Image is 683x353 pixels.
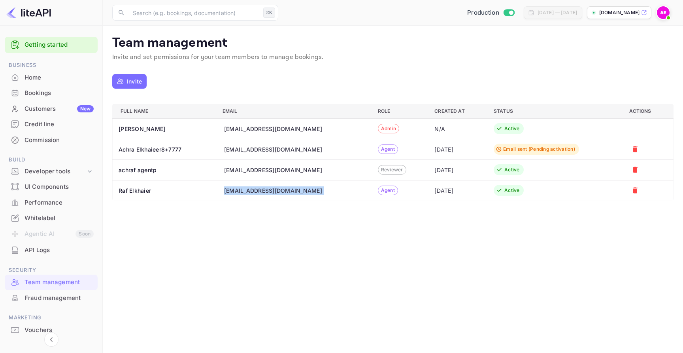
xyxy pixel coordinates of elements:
span: Reviewer [378,166,406,173]
div: [EMAIL_ADDRESS][DOMAIN_NAME] [224,166,322,174]
span: Business [5,61,98,70]
div: UI Components [25,182,94,192]
p: Invite and set permissions for your team members to manage bookings. [112,53,674,62]
th: Role [372,104,428,118]
a: UI Components [5,179,98,194]
div: Getting started [5,37,98,53]
div: [DATE] [434,166,481,174]
div: [EMAIL_ADDRESS][DOMAIN_NAME] [224,186,322,195]
div: [EMAIL_ADDRESS][DOMAIN_NAME] [224,125,322,133]
button: Invite [112,74,147,89]
div: Bookings [5,85,98,101]
th: Status [487,104,623,118]
a: Commission [5,133,98,147]
div: [EMAIL_ADDRESS][DOMAIN_NAME] [224,145,322,154]
div: Whitelabel [25,214,94,223]
a: Whitelabel [5,211,98,225]
a: Vouchers [5,323,98,337]
div: Performance [25,198,94,207]
span: Agent [378,146,398,153]
div: Active [504,125,520,132]
p: Invite [127,77,142,85]
span: Build [5,156,98,164]
div: Vouchers [25,326,94,335]
span: Security [5,266,98,275]
div: Developer tools [5,165,98,178]
div: Home [25,73,94,82]
div: Active [504,166,520,173]
div: [DATE] [434,145,481,154]
th: Actions [623,104,674,118]
a: Performance [5,195,98,210]
th: [PERSON_NAME] [113,118,216,139]
div: [DATE] — [DATE] [538,9,577,16]
div: Switch to Sandbox mode [464,8,517,17]
div: Commission [25,136,94,145]
a: CustomersNew [5,101,98,116]
div: New [77,105,94,112]
a: Fraud management [5,290,98,305]
div: Customers [25,104,94,114]
a: API Logs [5,243,98,257]
div: [DATE] [434,186,481,195]
div: Developer tools [25,167,86,176]
div: Whitelabel [5,211,98,226]
div: ⌘K [263,8,275,18]
th: Raf Elkhaier [113,180,216,201]
div: API Logs [25,246,94,255]
div: Commission [5,133,98,148]
span: Marketing [5,313,98,322]
th: Email [216,104,372,118]
th: Full name [113,104,216,118]
div: N/A [434,125,481,133]
div: Active [504,187,520,194]
a: Getting started [25,40,94,49]
div: CustomersNew [5,101,98,117]
div: Team management [5,275,98,290]
table: a dense table [112,104,674,201]
span: Production [467,8,499,17]
div: Vouchers [5,323,98,338]
div: Credit line [5,117,98,132]
div: UI Components [5,179,98,195]
th: Created At [428,104,487,118]
div: Fraud management [25,294,94,303]
div: Team management [25,278,94,287]
img: LiteAPI logo [6,6,51,19]
div: Credit line [25,120,94,129]
div: Fraud management [5,290,98,306]
span: Admin [378,125,399,132]
a: Bookings [5,85,98,100]
a: Home [5,70,98,85]
button: Collapse navigation [44,332,58,347]
div: API Logs [5,243,98,258]
a: Credit line [5,117,98,131]
p: [DOMAIN_NAME] [599,9,640,16]
p: Team management [112,35,674,51]
input: Search (e.g. bookings, documentation) [128,5,260,21]
th: achraf agentp [113,159,216,180]
a: Team management [5,275,98,289]
div: Bookings [25,89,94,98]
div: Email sent (Pending activation) [503,146,575,153]
img: achraf Elkhaier [657,6,670,19]
th: Achra Elkhaieer8+7777 [113,139,216,159]
span: Agent [378,187,398,194]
